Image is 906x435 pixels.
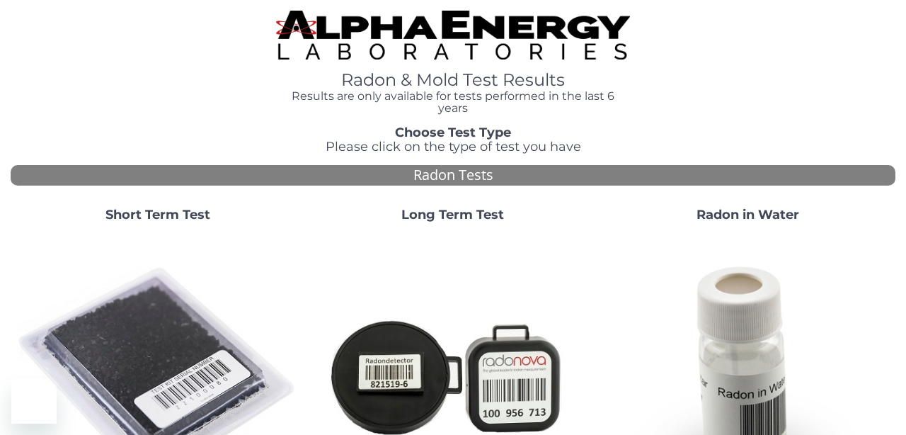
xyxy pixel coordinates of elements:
[326,139,581,154] span: Please click on the type of test you have
[105,207,210,222] strong: Short Term Test
[11,165,895,186] div: Radon Tests
[11,378,57,424] iframe: Button to launch messaging window
[395,125,511,140] strong: Choose Test Type
[696,207,799,222] strong: Radon in Water
[276,71,630,89] h1: Radon & Mold Test Results
[276,90,630,115] h4: Results are only available for tests performed in the last 6 years
[276,11,630,60] img: TightCrop.jpg
[401,207,504,222] strong: Long Term Test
